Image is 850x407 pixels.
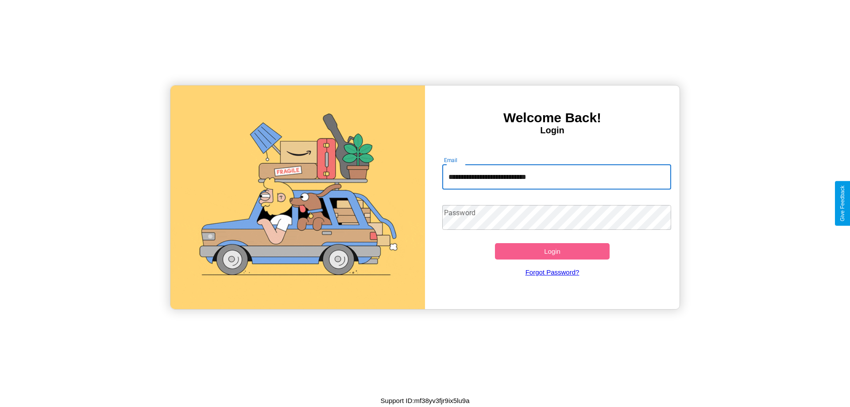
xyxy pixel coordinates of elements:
[839,186,846,221] div: Give Feedback
[425,110,680,125] h3: Welcome Back!
[170,85,425,309] img: gif
[438,260,667,285] a: Forgot Password?
[495,243,610,260] button: Login
[425,125,680,136] h4: Login
[444,156,458,164] label: Email
[381,395,470,407] p: Support ID: mf38yv3fjr9ix5lu9a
